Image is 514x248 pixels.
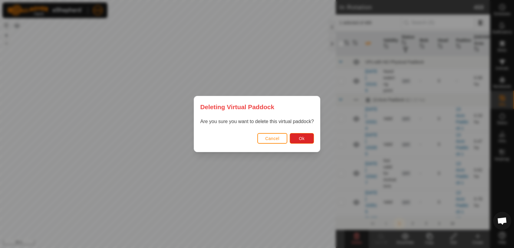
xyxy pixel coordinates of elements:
[493,212,511,230] div: Open chat
[200,102,274,112] span: Deleting Virtual Paddock
[200,118,314,125] p: Are you sure you want to delete this virtual paddock?
[299,136,305,141] span: Ok
[290,133,314,144] button: Ok
[265,136,279,141] span: Cancel
[257,133,287,144] button: Cancel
